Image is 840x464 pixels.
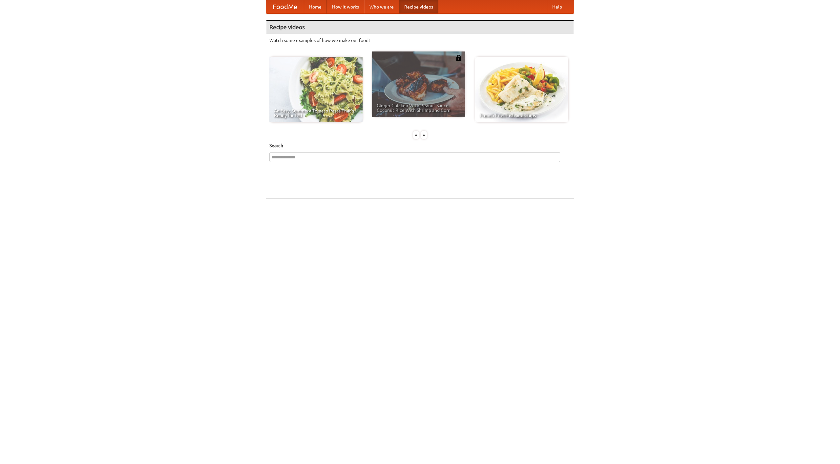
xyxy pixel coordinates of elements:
[327,0,364,13] a: How it works
[266,0,304,13] a: FoodMe
[269,142,571,149] h5: Search
[399,0,438,13] a: Recipe videos
[274,109,358,118] span: An Easy, Summery Tomato Pasta That's Ready for Fall
[364,0,399,13] a: Who we are
[413,131,419,139] div: «
[304,0,327,13] a: Home
[455,55,462,61] img: 483408.png
[480,113,564,118] span: French Fries Fish and Chips
[475,57,568,122] a: French Fries Fish and Chips
[269,37,571,44] p: Watch some examples of how we make our food!
[421,131,427,139] div: »
[269,57,363,122] a: An Easy, Summery Tomato Pasta That's Ready for Fall
[266,21,574,34] h4: Recipe videos
[547,0,567,13] a: Help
